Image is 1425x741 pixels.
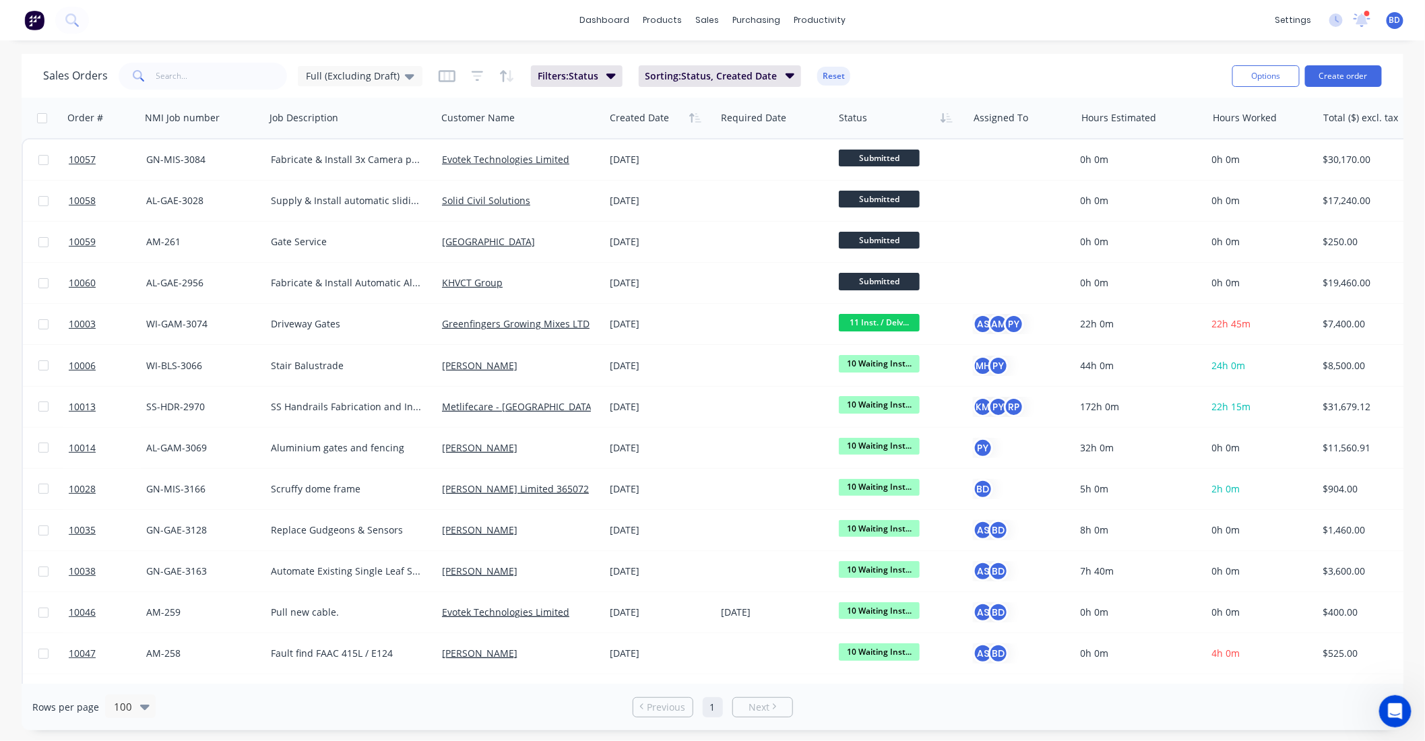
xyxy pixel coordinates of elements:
[69,194,96,207] span: 10058
[1212,606,1240,618] span: 0h 0m
[839,479,920,496] span: 10 Waiting Inst...
[442,235,535,248] a: [GEOGRAPHIC_DATA]
[988,314,1009,334] div: AM
[839,520,920,537] span: 10 Waiting Inst...
[973,602,993,622] div: AS
[442,400,595,413] a: Metlifecare - [GEOGRAPHIC_DATA]
[1232,65,1300,87] button: Options
[442,441,517,454] a: [PERSON_NAME]
[271,482,423,496] div: Scruffy dome frame
[146,647,255,660] div: AM-258
[271,276,423,290] div: Fabricate & Install Automatic Aluminium Sliding Gate
[69,565,96,578] span: 10038
[645,69,778,83] span: Sorting: Status, Created Date
[610,359,710,373] div: [DATE]
[721,111,786,125] div: Required Date
[1212,400,1251,413] span: 22h 15m
[69,222,146,262] a: 10059
[442,482,589,495] a: [PERSON_NAME] Limited 365072
[11,40,259,81] div: Brandon says…
[703,697,723,717] a: Page 1 is your current page
[1212,194,1240,207] span: 0h 0m
[146,153,255,166] div: GN-MIS-3084
[973,438,993,458] button: PY
[271,194,423,207] div: Supply & Install automatic sliding gate
[1212,276,1240,289] span: 0h 0m
[973,479,993,499] div: BD
[610,153,710,166] div: [DATE]
[69,235,96,249] span: 10059
[610,565,710,578] div: [DATE]
[1081,276,1195,290] div: 0h 0m
[1081,441,1195,455] div: 32h 0m
[49,191,259,234] div: 10007, but this is not the only one. but you will see what i am talking about
[69,633,146,674] a: 10047
[442,359,517,372] a: [PERSON_NAME]
[22,369,96,377] div: Maricar • 16h ago
[69,359,96,373] span: 10006
[974,111,1028,125] div: Assigned To
[67,111,103,125] div: Order #
[1324,111,1399,125] div: Total ($) excl. tax
[733,701,792,714] a: Next page
[61,83,74,96] img: Profile image for Maricar
[69,400,96,414] span: 10013
[610,235,710,249] div: [DATE]
[146,441,255,455] div: AL-GAM-3069
[442,194,530,207] a: Solid Civil Solutions
[1081,647,1195,660] div: 0h 0m
[988,643,1009,664] div: BD
[839,643,920,660] span: 10 Waiting Inst...
[610,317,710,331] div: [DATE]
[973,356,993,376] div: MH
[64,441,75,452] button: Upload attachment
[973,397,993,417] div: KM
[749,701,769,714] span: Next
[973,520,1009,540] button: ASBD
[78,85,113,94] b: Maricar
[610,441,710,455] div: [DATE]
[988,561,1009,581] div: BD
[1081,400,1195,414] div: 172h 0m
[11,391,259,409] div: [DATE]
[11,81,259,112] div: Maricar says…
[146,400,255,414] div: SS-HDR-2970
[610,400,710,414] div: [DATE]
[271,400,423,414] div: SS Handrails Fabrication and Install
[442,565,517,577] a: [PERSON_NAME]
[271,565,423,578] div: Automate Existing Single Leaf Swing Gate
[236,5,261,30] div: Close
[1081,111,1156,125] div: Hours Estimated
[24,10,44,30] img: Factory
[59,199,248,226] div: 10007, but this is not the only one. but you will see what i am talking about
[1081,153,1195,166] div: 0h 0m
[610,482,710,496] div: [DATE]
[271,606,423,619] div: Pull new cable.
[270,111,338,125] div: Job Description
[21,441,32,452] button: Emoji picker
[1004,314,1024,334] div: PY
[11,245,259,391] div: Maricar says…
[839,396,920,413] span: 10 Waiting Inst...
[1081,235,1195,249] div: 0h 0m
[11,191,259,245] div: Brandon says…
[973,643,1009,664] button: ASBD
[988,520,1009,540] div: BD
[69,317,96,331] span: 10003
[1212,441,1240,454] span: 0h 0m
[146,359,255,373] div: WI-BLS-3066
[1213,111,1277,125] div: Hours Worked
[22,280,200,304] b: 0 quantity on Labour line items
[839,191,920,207] span: Submitted
[11,112,259,191] div: Maricar says…
[69,387,146,427] a: 10013
[988,356,1009,376] div: PY
[146,482,255,496] div: GN-MIS-3166
[69,523,96,537] span: 10035
[973,561,1009,581] button: ASBD
[610,606,710,619] div: [DATE]
[271,153,423,166] div: Fabricate & Install 3x Camera poles
[146,565,255,578] div: GN-GAE-3163
[839,602,920,619] span: 10 Waiting Inst...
